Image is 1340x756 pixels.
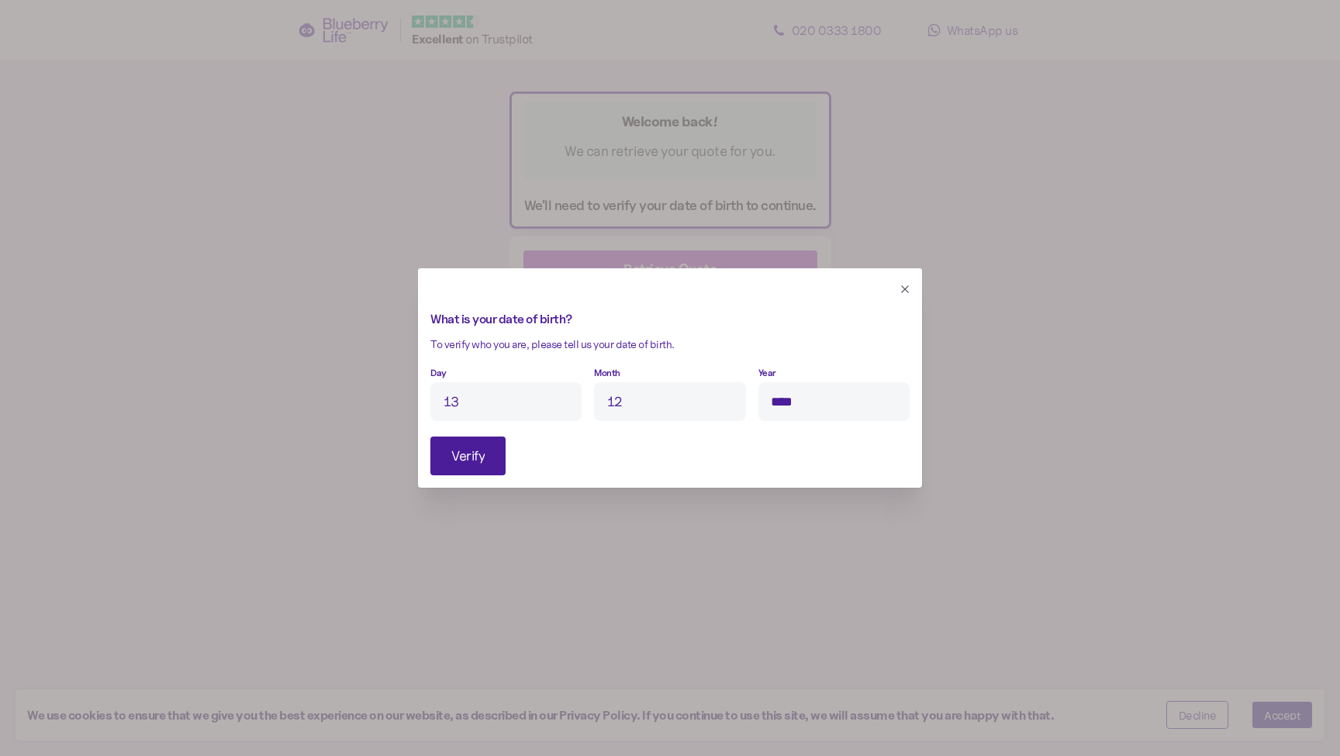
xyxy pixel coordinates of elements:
label: Day [430,366,447,381]
span: Verify [451,437,485,475]
div: What is your date of birth? [430,310,910,330]
button: Verify [430,437,506,475]
div: To verify who you are, please tell us your date of birth. [430,337,910,354]
label: Month [594,366,620,381]
label: Year [758,366,776,381]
